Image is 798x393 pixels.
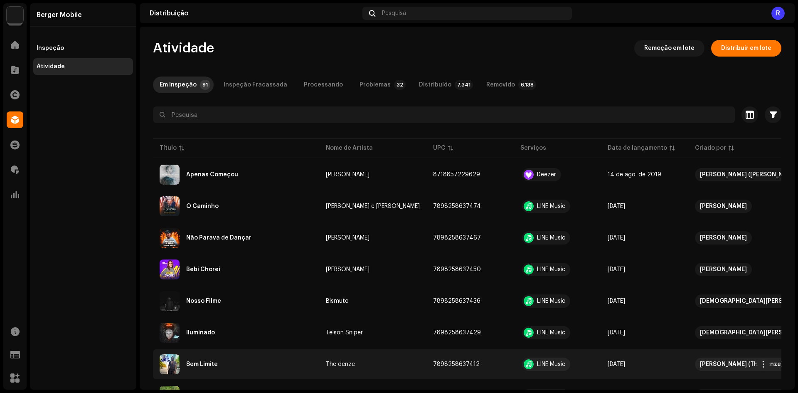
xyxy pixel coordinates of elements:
div: Iluminado [186,330,215,336]
span: 16 de jul. de 2024 [608,203,625,209]
div: Distribuição [150,10,359,17]
span: The denze [326,361,420,367]
span: 17 de jul. de 2024 [608,361,625,367]
img: aa628db9-6492-491d-a7e8-a4c131adb151 [160,291,180,311]
img: fdbfbcfc-de29-411a-9cbe-fb5e6babae38 [160,260,180,279]
div: Não Parava de Dançar [186,235,251,241]
div: Nosso Filme [186,298,221,304]
span: Pesquisa [382,10,406,17]
span: Higor Fernandes [326,172,420,178]
img: 7ca89e27-5c8f-4c87-b93b-21099c1589a2 [160,354,180,374]
div: Bismuto [326,298,349,304]
button: Remoção em lote [634,40,704,57]
div: LINE Music [537,330,565,336]
div: O Caminho [186,203,219,209]
span: Telson Sniper [326,330,420,336]
p-badge: 91 [200,80,210,90]
div: LINE Music [537,235,565,241]
img: 70c0b94c-19e5-4c8c-a028-e13e35533bab [7,7,23,23]
span: Bismuto [326,298,420,304]
div: Criado por [695,144,726,152]
span: Ronaldo e Sanderley [326,203,420,209]
span: 7898258637450 [433,267,481,272]
img: 1abbce37-46e2-486d-941a-8f33534c6b17 [160,228,180,248]
div: LINE Music [537,361,565,367]
div: Processando [304,77,343,93]
p-badge: 6.138 [518,80,536,90]
div: Telson Sniper [326,330,363,336]
button: Distribuir em lote [711,40,781,57]
div: Inspeção Fracassada [224,77,287,93]
span: Atividade [153,40,214,57]
span: 16 de jul. de 2024 [608,235,625,241]
div: Distribuído [419,77,451,93]
div: [PERSON_NAME] [700,263,747,276]
div: Deezer [537,172,556,178]
div: Atividade [37,63,65,70]
div: LINE Music [537,298,565,304]
span: 7898258637474 [433,203,481,209]
input: Pesquisa [153,106,735,123]
div: Em Inspeção [160,77,197,93]
div: Inspeção [37,45,64,52]
p-badge: 32 [394,80,406,90]
div: UPC [433,144,446,152]
div: Apenas Começou [186,172,238,178]
div: [PERSON_NAME] [326,267,369,272]
img: c888077d-4b5e-433f-9608-389b17428038 [160,323,180,343]
span: 7898258637467 [433,235,481,241]
span: 21 de jul. de 2024 [608,298,625,304]
span: 7898258637412 [433,361,480,367]
img: 8db4af5c-19fc-41fe-8e7d-c35039131c64 [160,196,180,216]
span: Jackson Faustino [326,235,420,241]
div: Removido [486,77,515,93]
span: 8718857229629 [433,172,480,178]
div: Data de lançamento [608,144,667,152]
span: 16 de jul. de 2024 [608,267,625,272]
div: Bebi Chorei [186,267,220,272]
span: Remoção em lote [644,40,695,57]
p-badge: 7.341 [455,80,473,90]
re-m-nav-item: Atividade [33,58,133,75]
div: Sem Limite [186,361,218,367]
span: Distribuir em lote [721,40,771,57]
div: [PERSON_NAME] [326,172,369,178]
span: Dam Santos [326,267,420,272]
div: [PERSON_NAME] (The denze) [700,358,783,371]
span: 27 de jul. de 2024 [608,330,625,336]
img: b3f63d77-0e68-4bc0-88dc-f7a6e7c4b96b [160,165,180,185]
div: [PERSON_NAME] [700,200,747,213]
div: LINE Music [537,203,565,209]
div: LINE Music [537,267,565,272]
div: [PERSON_NAME] [700,231,747,245]
div: The denze [326,361,355,367]
div: Problemas [360,77,391,93]
span: 7898258637429 [433,330,481,336]
div: R [771,7,785,20]
div: [PERSON_NAME] e [PERSON_NAME] [326,203,420,209]
re-m-nav-item: Inspeção [33,40,133,57]
span: 14 de ago. de 2019 [608,172,661,178]
span: 7898258637436 [433,298,480,304]
div: [PERSON_NAME] [326,235,369,241]
div: Título [160,144,177,152]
